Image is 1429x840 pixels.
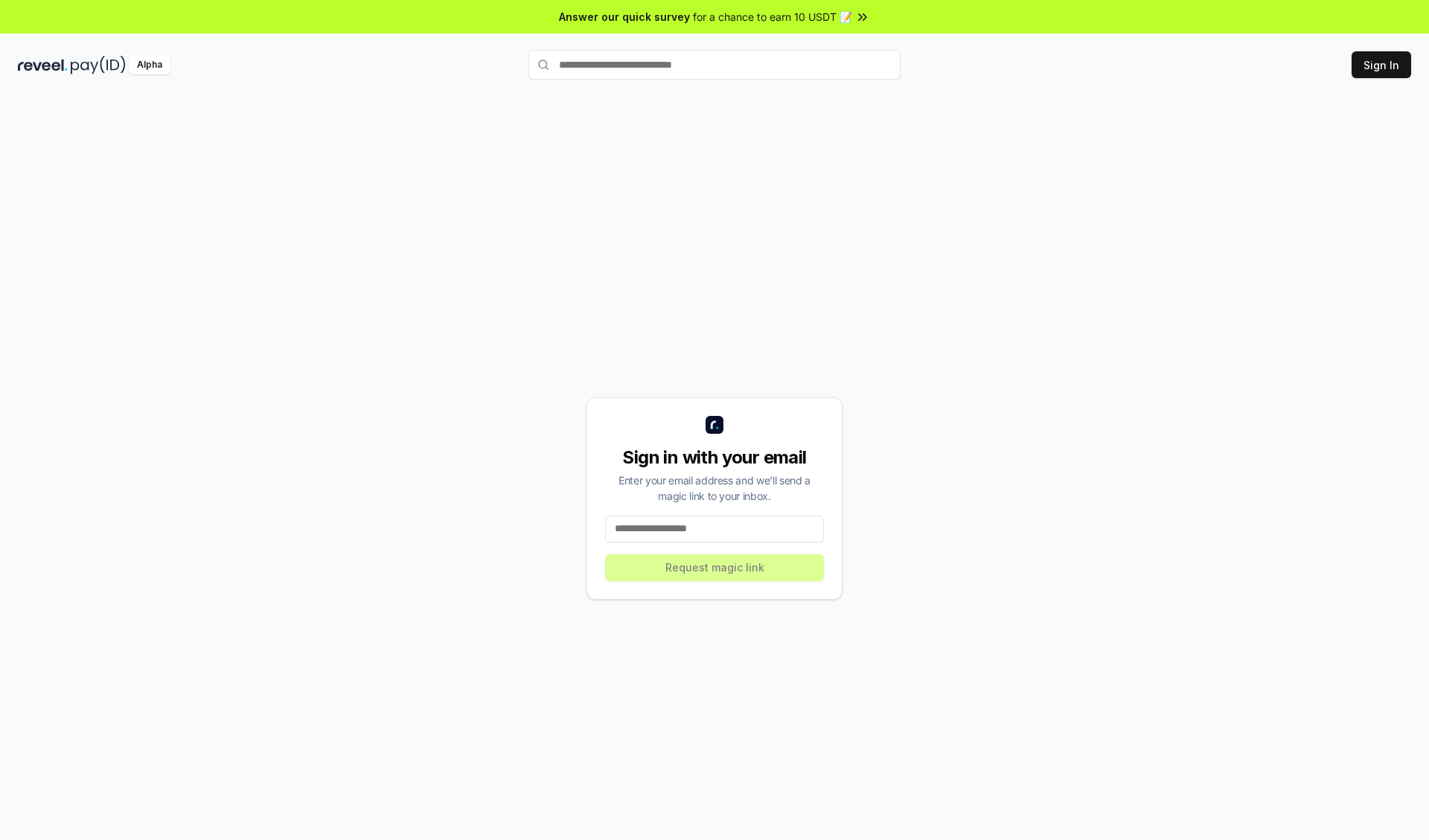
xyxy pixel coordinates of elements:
div: Sign in with your email [605,446,824,469]
img: pay_id [71,56,126,74]
img: logo_small [706,416,723,434]
div: Enter your email address and we’ll send a magic link to your inbox. [605,472,824,504]
span: Answer our quick survey [559,9,690,25]
button: Sign In [1352,51,1411,78]
img: reveel_dark [18,56,68,74]
span: for a chance to earn 10 USDT 📝 [693,9,852,25]
div: Alpha [129,56,170,74]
